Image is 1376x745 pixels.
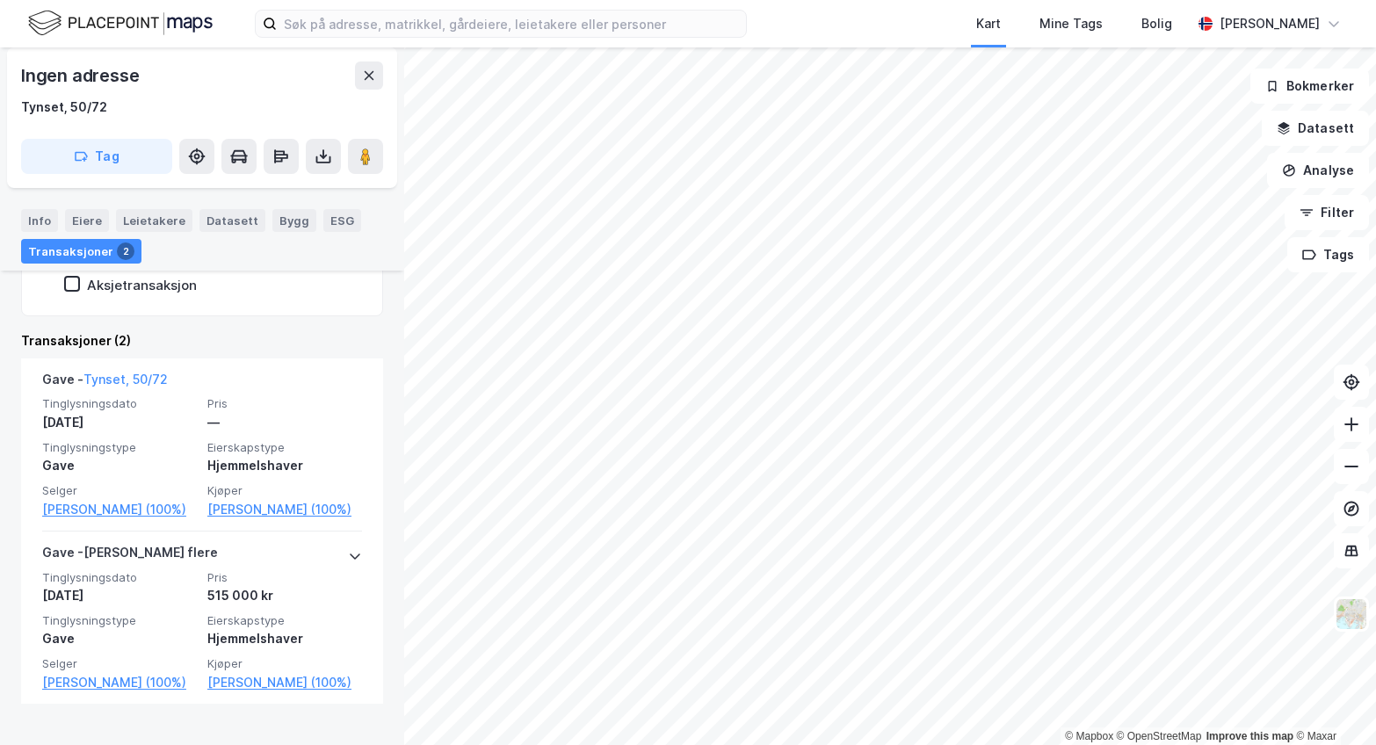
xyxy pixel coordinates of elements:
div: Leietakere [116,209,192,232]
a: Tynset, 50/72 [83,372,168,387]
div: Gave [42,455,197,476]
span: Selger [42,483,197,498]
button: Bokmerker [1250,69,1369,104]
span: Kjøper [207,656,362,671]
button: Tags [1287,237,1369,272]
div: [PERSON_NAME] [1220,13,1320,34]
span: Pris [207,570,362,585]
div: Transaksjoner [21,239,141,264]
div: Tynset, 50/72 [21,97,107,118]
div: Transaksjoner (2) [21,330,383,351]
span: Tinglysningstype [42,613,197,628]
span: Eierskapstype [207,440,362,455]
button: Tag [21,139,172,174]
div: Bolig [1141,13,1172,34]
input: Søk på adresse, matrikkel, gårdeiere, leietakere eller personer [277,11,746,37]
div: — [207,412,362,433]
div: ESG [323,209,361,232]
span: Tinglysningsdato [42,570,197,585]
div: Mine Tags [1039,13,1103,34]
div: Kontrollprogram for chat [1288,661,1376,745]
div: Bygg [272,209,316,232]
div: Gave [42,628,197,649]
div: Aksjetransaksjon [87,277,197,293]
span: Pris [207,396,362,411]
div: Hjemmelshaver [207,455,362,476]
span: Tinglysningstype [42,440,197,455]
div: Gave - [42,369,168,397]
div: Eiere [65,209,109,232]
span: Eierskapstype [207,613,362,628]
div: Datasett [199,209,265,232]
div: Info [21,209,58,232]
a: OpenStreetMap [1117,730,1202,742]
div: [DATE] [42,412,197,433]
a: [PERSON_NAME] (100%) [207,499,362,520]
span: Tinglysningsdato [42,396,197,411]
img: logo.f888ab2527a4732fd821a326f86c7f29.svg [28,8,213,39]
div: 2 [117,242,134,260]
button: Filter [1285,195,1369,230]
a: Mapbox [1065,730,1113,742]
div: Ingen adresse [21,61,142,90]
button: Datasett [1262,111,1369,146]
a: Improve this map [1206,730,1293,742]
div: 515 000 kr [207,585,362,606]
a: [PERSON_NAME] (100%) [207,672,362,693]
iframe: Chat Widget [1288,661,1376,745]
span: Kjøper [207,483,362,498]
div: Hjemmelshaver [207,628,362,649]
button: Analyse [1267,153,1369,188]
span: Selger [42,656,197,671]
div: [DATE] [42,585,197,606]
a: [PERSON_NAME] (100%) [42,499,197,520]
img: Z [1335,597,1368,631]
a: [PERSON_NAME] (100%) [42,672,197,693]
div: Gave - [PERSON_NAME] flere [42,542,218,570]
div: Kart [976,13,1001,34]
